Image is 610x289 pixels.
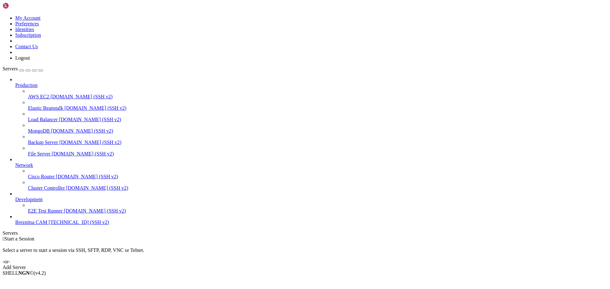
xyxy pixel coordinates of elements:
[3,265,607,270] div: Add Server
[66,185,128,191] span: [DOMAIN_NAME] (SSH v2)
[28,140,607,145] a: Backup Server [DOMAIN_NAME] (SSH v2)
[28,105,63,111] span: Elastic Beanstalk
[15,214,607,225] li: Breznitsa CAM [TECHNICAL_ID] (SSH v2)
[15,82,607,88] a: Production
[28,185,65,191] span: Cluster Controller
[28,174,607,180] a: Cisco Router [DOMAIN_NAME] (SSH v2)
[28,134,607,145] li: Backup Server [DOMAIN_NAME] (SSH v2)
[15,55,30,61] a: Logout
[28,117,58,122] span: Load Balancer
[64,105,127,111] span: [DOMAIN_NAME] (SSH v2)
[15,77,607,157] li: Production
[15,220,47,225] span: Breznitsa CAM
[3,236,4,241] span: 
[28,128,607,134] a: MongoDB [DOMAIN_NAME] (SSH v2)
[15,82,37,88] span: Production
[64,208,126,213] span: [DOMAIN_NAME] (SSH v2)
[51,128,113,134] span: [DOMAIN_NAME] (SSH v2)
[28,140,58,145] span: Backup Server
[15,32,41,38] a: Subscription
[28,128,50,134] span: MongoDB
[28,100,607,111] li: Elastic Beanstalk [DOMAIN_NAME] (SSH v2)
[28,145,607,157] li: File Server [DOMAIN_NAME] (SSH v2)
[3,242,607,265] div: Select a server to start a session via SSH, SFTP, RDP, VNC or Telnet. -or-
[15,162,33,168] span: Network
[28,174,55,179] span: Cisco Router
[59,140,122,145] span: [DOMAIN_NAME] (SSH v2)
[28,94,49,99] span: AWS EC2
[3,3,39,9] img: Shellngn
[28,151,51,156] span: File Server
[15,157,607,191] li: Network
[28,168,607,180] li: Cisco Router [DOMAIN_NAME] (SSH v2)
[3,230,607,236] div: Servers
[28,208,63,213] span: E2E Test Runner
[15,27,34,32] a: Identities
[3,66,43,71] a: Servers
[3,270,46,276] span: SHELL ©
[15,44,38,49] a: Contact Us
[4,236,34,241] span: Start a Session
[15,197,43,202] span: Development
[28,185,607,191] a: Cluster Controller [DOMAIN_NAME] (SSH v2)
[56,174,118,179] span: [DOMAIN_NAME] (SSH v2)
[28,122,607,134] li: MongoDB [DOMAIN_NAME] (SSH v2)
[28,111,607,122] li: Load Balancer [DOMAIN_NAME] (SSH v2)
[28,208,607,214] a: E2E Test Runner [DOMAIN_NAME] (SSH v2)
[15,197,607,202] a: Development
[28,117,607,122] a: Load Balancer [DOMAIN_NAME] (SSH v2)
[49,220,109,225] span: [TECHNICAL_ID] (SSH v2)
[18,270,30,276] b: NGN
[15,191,607,214] li: Development
[15,162,607,168] a: Network
[28,180,607,191] li: Cluster Controller [DOMAIN_NAME] (SSH v2)
[59,117,121,122] span: [DOMAIN_NAME] (SSH v2)
[15,21,39,26] a: Preferences
[28,105,607,111] a: Elastic Beanstalk [DOMAIN_NAME] (SSH v2)
[51,94,113,99] span: [DOMAIN_NAME] (SSH v2)
[15,220,607,225] a: Breznitsa CAM [TECHNICAL_ID] (SSH v2)
[15,15,41,21] a: My Account
[52,151,114,156] span: [DOMAIN_NAME] (SSH v2)
[28,88,607,100] li: AWS EC2 [DOMAIN_NAME] (SSH v2)
[28,94,607,100] a: AWS EC2 [DOMAIN_NAME] (SSH v2)
[28,202,607,214] li: E2E Test Runner [DOMAIN_NAME] (SSH v2)
[34,270,46,276] span: 4.2.0
[28,151,607,157] a: File Server [DOMAIN_NAME] (SSH v2)
[3,66,18,71] span: Servers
